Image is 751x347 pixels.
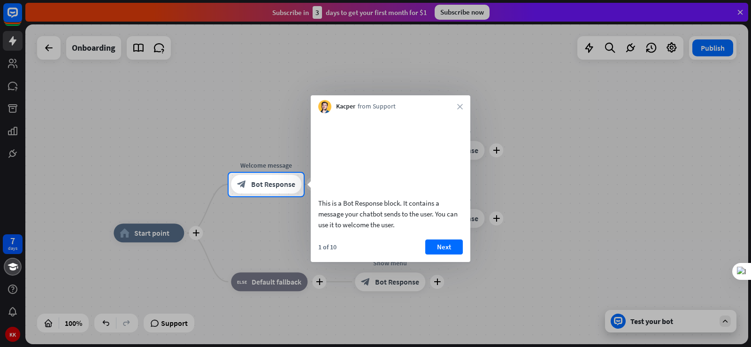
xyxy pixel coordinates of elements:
span: Bot Response [251,180,295,189]
button: Open LiveChat chat widget [8,4,36,32]
i: block_bot_response [237,180,246,189]
div: 1 of 10 [318,243,337,251]
span: from Support [358,102,396,111]
button: Next [425,239,463,254]
span: Kacper [336,102,355,111]
div: This is a Bot Response block. It contains a message your chatbot sends to the user. You can use i... [318,198,463,230]
i: close [457,104,463,109]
